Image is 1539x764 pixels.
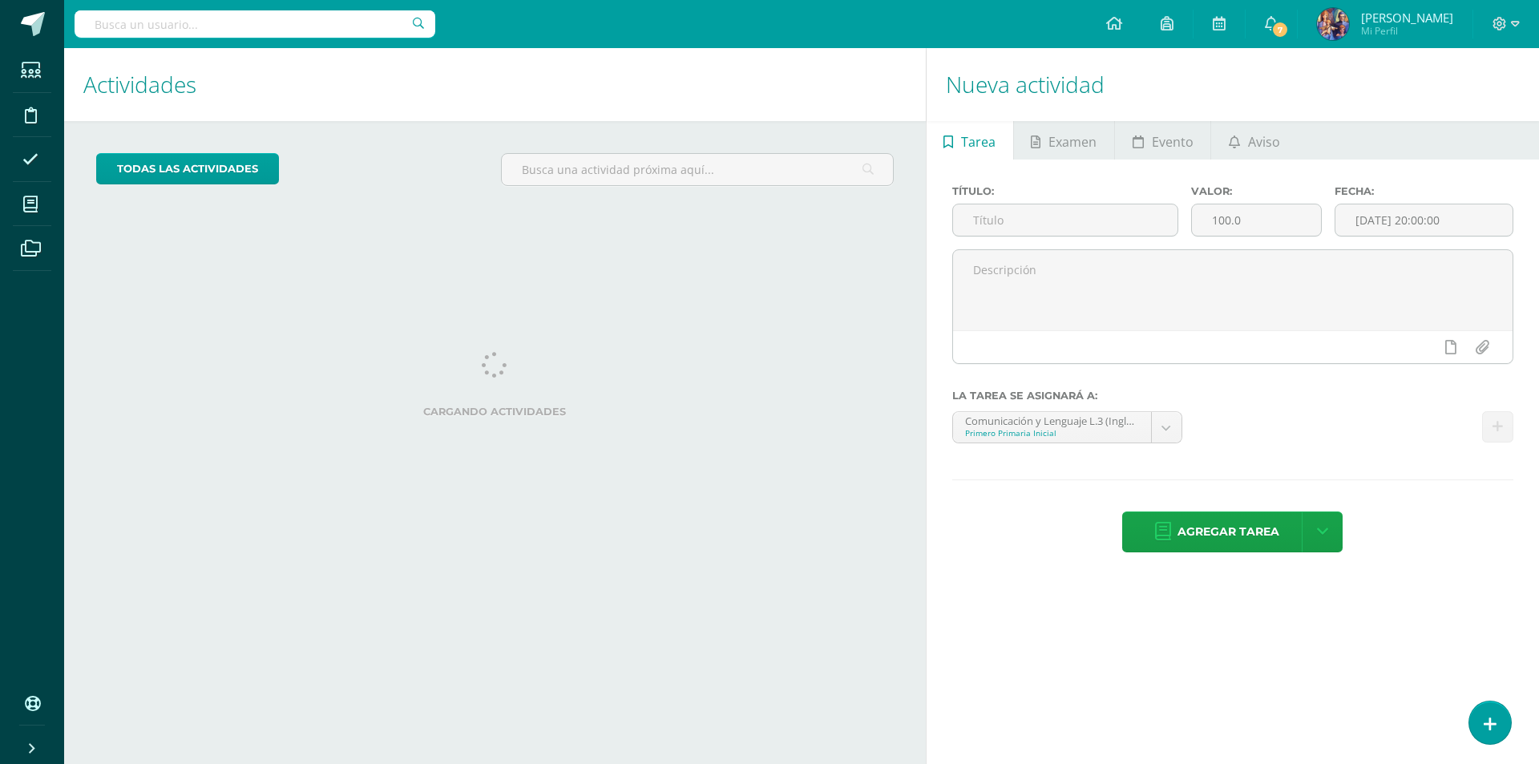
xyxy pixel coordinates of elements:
[1211,121,1297,160] a: Aviso
[502,154,892,185] input: Busca una actividad próxima aquí...
[952,185,1178,197] label: Título:
[965,427,1139,439] div: Primero Primaria Inicial
[1115,121,1210,160] a: Evento
[1361,10,1453,26] span: [PERSON_NAME]
[75,10,435,38] input: Busca un usuario...
[953,204,1177,236] input: Título
[927,121,1013,160] a: Tarea
[952,390,1513,402] label: La tarea se asignará a:
[1177,512,1279,552] span: Agregar tarea
[946,48,1520,121] h1: Nueva actividad
[1317,8,1349,40] img: 7bd55ac0c36ce47889d24abe3c1e3425.png
[96,153,279,184] a: todas las Actividades
[1152,123,1194,161] span: Evento
[1361,24,1453,38] span: Mi Perfil
[83,48,907,121] h1: Actividades
[1048,123,1097,161] span: Examen
[953,412,1182,443] a: Comunicación y Lenguaje L.3 (Inglés y Laboratorio) 'A'Primero Primaria Inicial
[1014,121,1114,160] a: Examen
[1191,185,1322,197] label: Valor:
[96,406,894,418] label: Cargando actividades
[965,412,1139,427] div: Comunicación y Lenguaje L.3 (Inglés y Laboratorio) 'A'
[961,123,996,161] span: Tarea
[1192,204,1321,236] input: Puntos máximos
[1271,21,1289,38] span: 7
[1335,185,1513,197] label: Fecha:
[1248,123,1280,161] span: Aviso
[1335,204,1513,236] input: Fecha de entrega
